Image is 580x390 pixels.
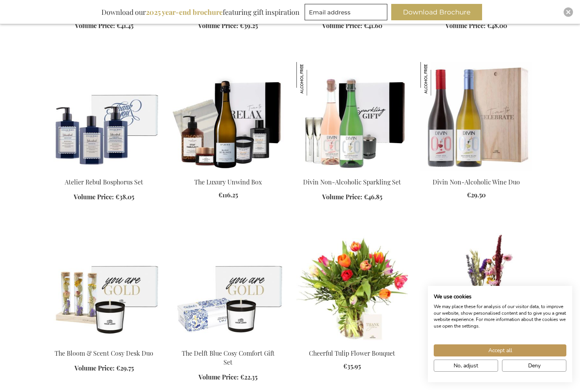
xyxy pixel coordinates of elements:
span: Volume Price: [75,21,115,30]
a: Divin Non-Alcoholic Wine Duo [433,178,520,186]
a: Divin Non-Alcoholic Sparkling Set Divin Non-Alcoholic Sparkling Set [296,168,408,175]
div: Download our featuring gift inspiration [98,4,303,20]
a: BloomNote Gift Box - Multicolor [420,339,532,347]
img: Divin Non-Alcoholic Wine Duo [420,62,454,96]
span: No, adjust [454,362,478,370]
img: Divin Non-Alcoholic Wine Duo [420,62,532,171]
div: Close [564,7,573,17]
a: Atelier Rebul Bosphorus Set [48,168,160,175]
span: Volume Price: [74,364,115,372]
a: The Bloom & Scent Cosy Desk Duo [55,349,153,357]
img: Divin Non-Alcoholic Sparkling Set [296,62,330,96]
span: Volume Price: [322,21,362,30]
img: The Luxury Unwind Box [172,62,284,171]
a: Volume Price: €29.75 [74,364,134,373]
button: Adjust cookie preferences [434,360,498,372]
span: €41.45 [117,21,133,30]
span: Accept all [488,346,512,355]
img: Delft's Cosy Comfort Gift Set [172,233,284,342]
a: Divin Non-Alcoholic Wine Duo Divin Non-Alcoholic Wine Duo [420,168,532,175]
img: Close [566,10,571,14]
img: Cheerful Tulip Flower Bouquet [296,233,408,342]
span: €116.25 [218,191,238,199]
img: Divin Non-Alcoholic Sparkling Set [296,62,408,171]
a: The Delft Blue Cosy Comfort Gift Set [182,349,275,366]
span: €22.35 [240,373,257,381]
img: The Bloom & Scent Cosy Desk Duo [48,233,160,342]
p: We may place these for analysis of our visitor data, to improve our website, show personalised co... [434,303,566,330]
a: Volume Price: €22.35 [199,373,257,382]
form: marketing offers and promotions [305,4,390,23]
span: €29.75 [116,364,134,372]
span: €39.25 [240,21,258,30]
a: Divin Non-Alcoholic Sparkling Set [303,178,401,186]
a: The Bloom & Scent Cosy Desk Duo [48,339,160,347]
a: Volume Price: €41.60 [322,21,382,30]
span: Deny [528,362,541,370]
a: The Luxury Unwind Box [194,178,262,186]
a: Cheerful Tulip Flower Bouquet [296,339,408,347]
span: €35.95 [343,362,361,370]
a: Cheerful Tulip Flower Bouquet [309,349,395,357]
input: Email address [305,4,387,20]
a: The Luxury Unwind Box [172,168,284,175]
span: Volume Price: [445,21,486,30]
button: Accept all cookies [434,344,566,356]
img: Atelier Rebul Bosphorus Set [48,62,160,171]
span: €29.50 [467,191,486,199]
a: Volume Price: €46.85 [322,193,382,202]
a: Delft's Cosy Comfort Gift Set [172,339,284,347]
b: 2025 year-end brochure [146,7,223,17]
span: Volume Price: [198,21,238,30]
a: Volume Price: €48.00 [445,21,507,30]
span: €46.85 [364,193,382,201]
a: Volume Price: €41.45 [75,21,133,30]
img: BloomNote Gift Box - Multicolor [420,233,532,342]
button: Deny all cookies [502,360,566,372]
span: €48.00 [487,21,507,30]
span: Volume Price: [199,373,239,381]
span: Volume Price: [322,193,362,201]
span: €41.60 [364,21,382,30]
button: Download Brochure [391,4,482,20]
h2: We use cookies [434,293,566,300]
a: Volume Price: €39.25 [198,21,258,30]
